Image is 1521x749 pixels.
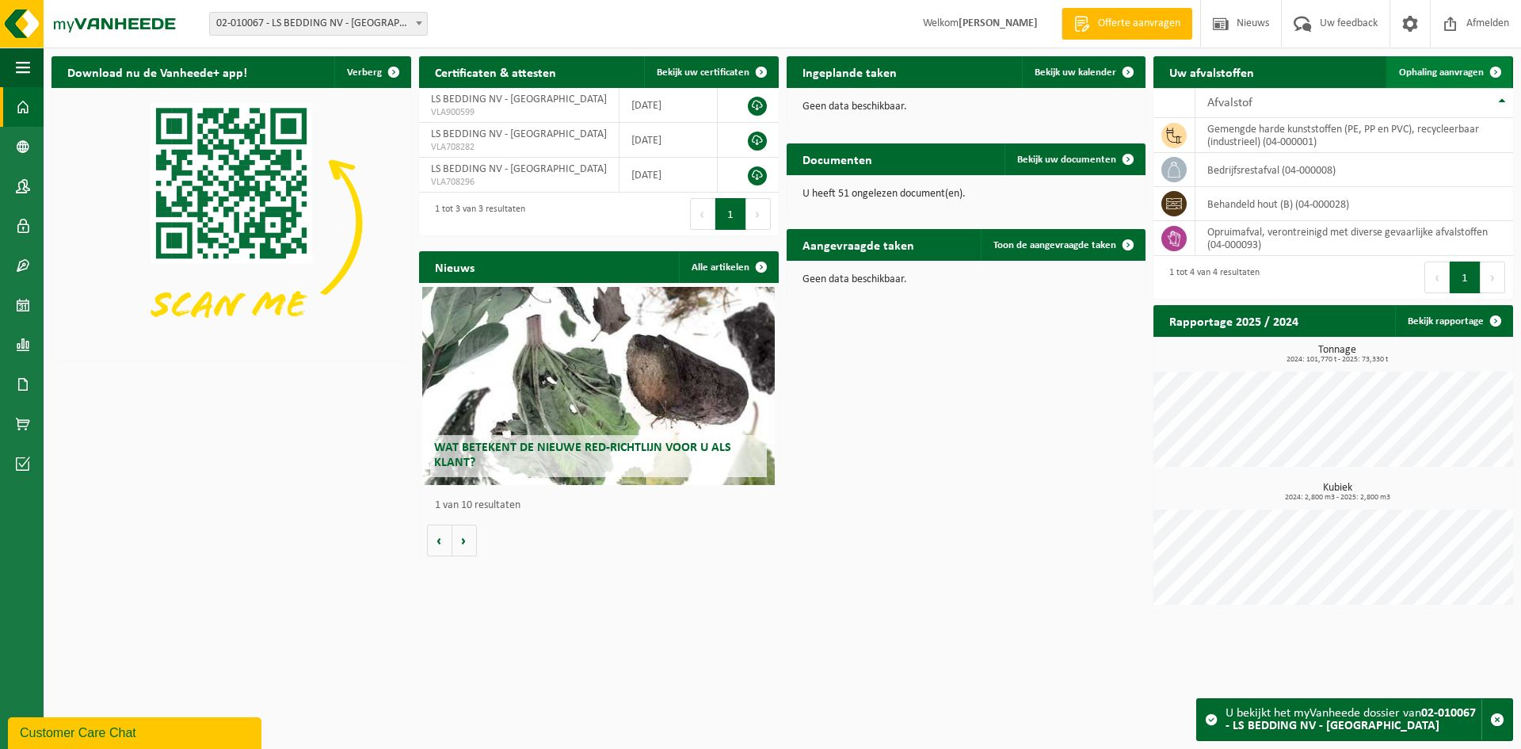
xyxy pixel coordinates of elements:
[1195,153,1513,187] td: bedrijfsrestafval (04-000008)
[690,198,715,230] button: Previous
[619,158,718,193] td: [DATE]
[1226,699,1481,740] div: U bekijkt het myVanheede dossier van
[347,67,382,78] span: Verberg
[431,163,607,175] span: LS BEDDING NV - [GEOGRAPHIC_DATA]
[1450,262,1481,293] button: 1
[959,17,1038,29] strong: [PERSON_NAME]
[431,128,607,140] span: LS BEDDING NV - [GEOGRAPHIC_DATA]
[1207,97,1252,109] span: Afvalstof
[1195,118,1513,153] td: gemengde harde kunststoffen (PE, PP en PVC), recycleerbaar (industrieel) (04-000001)
[51,88,411,357] img: Download de VHEPlus App
[1481,262,1505,293] button: Next
[1195,221,1513,256] td: opruimafval, verontreinigd met diverse gevaarlijke afvalstoffen (04-000093)
[431,94,607,105] span: LS BEDDING NV - [GEOGRAPHIC_DATA]
[209,12,428,36] span: 02-010067 - LS BEDDING NV - HARELBEKE
[334,56,410,88] button: Verberg
[802,189,1130,200] p: U heeft 51 ongelezen document(en).
[1386,56,1511,88] a: Ophaling aanvragen
[1161,494,1513,502] span: 2024: 2,800 m3 - 2025: 2,800 m3
[431,141,607,154] span: VLA708282
[434,441,731,469] span: Wat betekent de nieuwe RED-richtlijn voor u als klant?
[1161,345,1513,364] h3: Tonnage
[427,525,452,556] button: Vorige
[787,143,888,174] h2: Documenten
[993,240,1116,250] span: Toon de aangevraagde taken
[746,198,771,230] button: Next
[1226,707,1476,732] strong: 02-010067 - LS BEDDING NV - [GEOGRAPHIC_DATA]
[1153,56,1270,87] h2: Uw afvalstoffen
[452,525,477,556] button: Volgende
[1161,483,1513,502] h3: Kubiek
[1424,262,1450,293] button: Previous
[1017,155,1116,165] span: Bekijk uw documenten
[619,88,718,123] td: [DATE]
[787,56,913,87] h2: Ingeplande taken
[1022,56,1144,88] a: Bekijk uw kalender
[1161,356,1513,364] span: 2024: 101,770 t - 2025: 73,330 t
[1399,67,1484,78] span: Ophaling aanvragen
[787,229,930,260] h2: Aangevraagde taken
[1161,260,1260,295] div: 1 tot 4 van 4 resultaten
[210,13,427,35] span: 02-010067 - LS BEDDING NV - HARELBEKE
[802,101,1130,113] p: Geen data beschikbaar.
[422,287,775,485] a: Wat betekent de nieuwe RED-richtlijn voor u als klant?
[1395,305,1511,337] a: Bekijk rapportage
[1035,67,1116,78] span: Bekijk uw kalender
[1153,305,1314,336] h2: Rapportage 2025 / 2024
[431,106,607,119] span: VLA900599
[981,229,1144,261] a: Toon de aangevraagde taken
[427,197,525,231] div: 1 tot 3 van 3 resultaten
[1004,143,1144,175] a: Bekijk uw documenten
[802,274,1130,285] p: Geen data beschikbaar.
[619,123,718,158] td: [DATE]
[431,176,607,189] span: VLA708296
[51,56,263,87] h2: Download nu de Vanheede+ app!
[1195,187,1513,221] td: behandeld hout (B) (04-000028)
[8,714,265,749] iframe: chat widget
[679,251,777,283] a: Alle artikelen
[644,56,777,88] a: Bekijk uw certificaten
[715,198,746,230] button: 1
[657,67,749,78] span: Bekijk uw certificaten
[1094,16,1184,32] span: Offerte aanvragen
[419,56,572,87] h2: Certificaten & attesten
[435,500,771,511] p: 1 van 10 resultaten
[419,251,490,282] h2: Nieuws
[1062,8,1192,40] a: Offerte aanvragen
